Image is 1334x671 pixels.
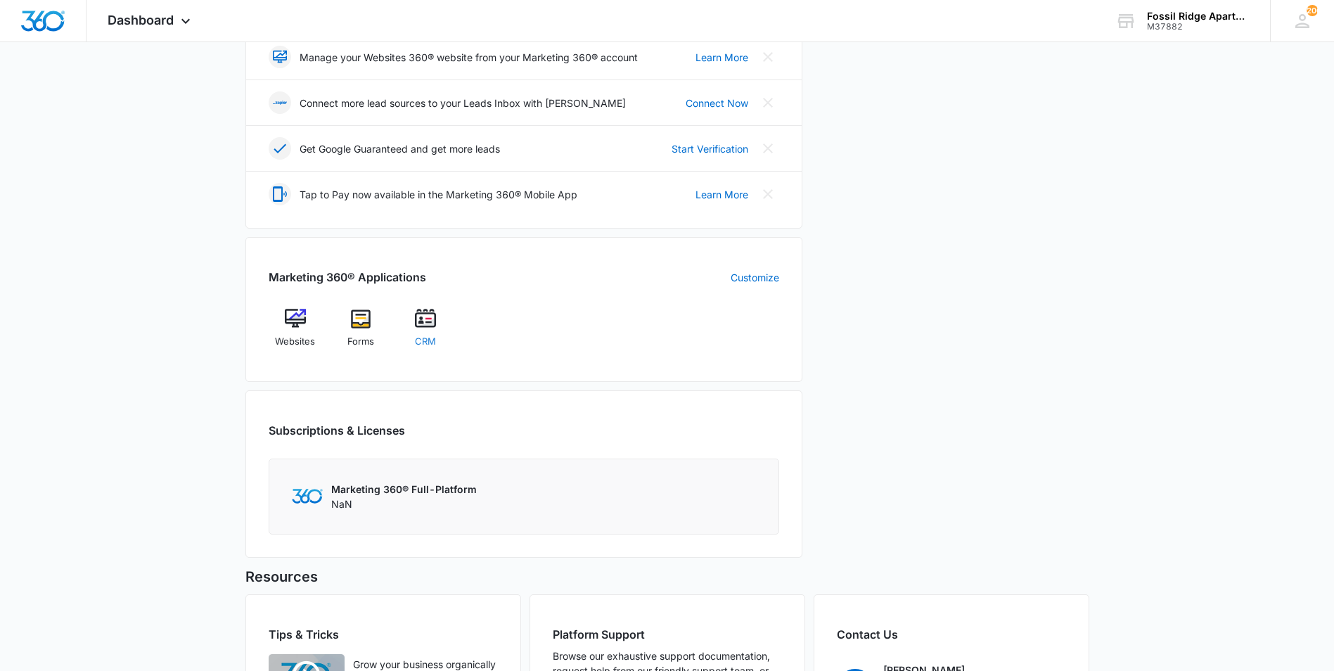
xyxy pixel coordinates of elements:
h2: Tips & Tricks [269,626,498,643]
a: Start Verification [672,141,748,156]
h2: Subscriptions & Licenses [269,422,405,439]
h2: Marketing 360® Applications [269,269,426,286]
a: Customize [731,270,779,285]
p: Manage your Websites 360® website from your Marketing 360® account [300,50,638,65]
button: Close [757,46,779,68]
h2: Contact Us [837,626,1066,643]
span: 206 [1307,5,1318,16]
span: Forms [347,335,374,349]
a: Websites [269,308,323,359]
button: Close [757,183,779,205]
div: notifications count [1307,5,1318,16]
div: account id [1147,22,1250,32]
a: Connect Now [686,96,748,110]
a: CRM [399,308,453,359]
a: Learn More [695,187,748,202]
button: Close [757,91,779,114]
span: CRM [415,335,436,349]
p: Connect more lead sources to your Leads Inbox with [PERSON_NAME] [300,96,626,110]
img: Marketing 360 Logo [292,489,323,504]
p: Marketing 360® Full-Platform [331,482,477,497]
a: Learn More [695,50,748,65]
h5: Resources [245,566,1089,587]
p: Get Google Guaranteed and get more leads [300,141,500,156]
button: Close [757,137,779,160]
a: Forms [333,308,387,359]
span: Dashboard [108,13,174,27]
h2: Platform Support [553,626,782,643]
p: Tap to Pay now available in the Marketing 360® Mobile App [300,187,577,202]
div: NaN [331,482,477,511]
span: Websites [275,335,315,349]
div: account name [1147,11,1250,22]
